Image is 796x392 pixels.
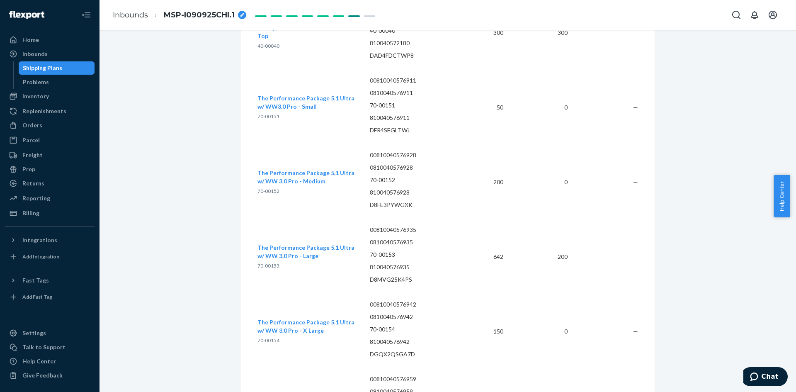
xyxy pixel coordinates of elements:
p: 0810040576928 [370,163,462,172]
p: 70-00153 [370,251,462,259]
a: Freight [5,149,95,162]
div: Shipping Plans [23,64,62,72]
a: Help Center [5,355,95,368]
a: Problems [19,75,95,89]
span: 70-00154 [257,337,279,343]
a: Home [5,33,95,46]
p: 00810040576928 [370,151,462,159]
a: Orders [5,119,95,132]
a: Settings [5,326,95,340]
span: — [633,328,638,335]
span: 70-00153 [257,263,279,269]
div: Problems [23,78,49,86]
p: 00810040576911 [370,76,462,85]
div: Integrations [22,236,57,244]
div: Help Center [22,357,56,365]
div: Returns [22,179,44,187]
a: Parcel [5,134,95,147]
span: 70-00152 [257,188,279,194]
div: Talk to Support [22,343,66,351]
td: 642 [468,219,510,294]
td: 0 [510,294,574,369]
p: 810040576942 [370,338,462,346]
p: 810040576928 [370,188,462,197]
button: The Performance Package 5.1 Ultra w/ WW 3.0 Pro - Medium [257,169,357,185]
p: 0810040576935 [370,238,462,246]
button: Open notifications [746,7,763,23]
button: Fast Tags [5,274,95,287]
div: Reporting [22,194,50,202]
button: The Performance Package 5.1 Ultra w/ WW 3.0 Pro - Large [257,243,357,260]
button: Talk to Support [5,341,95,354]
span: — [633,178,638,185]
button: Give Feedback [5,369,95,382]
td: 200 [468,145,510,219]
a: Shipping Plans [19,61,95,75]
p: DAD4FDCTWP8 [370,51,462,60]
p: DGQX2QSGA7D [370,350,462,358]
a: Add Integration [5,250,95,263]
p: D8MVG25K4PS [370,275,462,284]
div: Freight [22,151,43,159]
div: Inbounds [22,50,48,58]
td: 150 [468,294,510,369]
span: — [633,104,638,111]
p: DFR4SEGLTWJ [370,126,462,134]
span: The Performance Package 5.1 Ultra w/ WW 3.0 Pro - X Large [257,319,354,334]
div: Add Integration [22,253,59,260]
button: Close Navigation [78,7,95,23]
div: Prep [22,165,35,173]
div: Inventory [22,92,49,100]
div: Home [22,36,39,44]
div: Replenishments [22,107,66,115]
span: 40-00040 [257,43,279,49]
button: The Performance Package 5.1 Ultra w/ WW3.0 Pro - Small [257,94,357,111]
iframe: Opens a widget where you can chat to one of our agents [743,367,788,388]
div: Billing [22,209,39,217]
a: Add Fast Tag [5,290,95,304]
p: 70-00151 [370,101,462,110]
td: 200 [510,219,574,294]
span: MSP-I090925CHI.1 [164,10,235,21]
img: Flexport logo [9,11,44,19]
a: Replenishments [5,105,95,118]
a: Prep [5,163,95,176]
p: 0810040576942 [370,313,462,321]
div: Give Feedback [22,371,63,380]
span: — [633,29,638,36]
div: Orders [22,121,42,129]
td: 0 [510,70,574,145]
td: 0 [510,145,574,219]
button: Open account menu [764,7,781,23]
p: 00810040576942 [370,300,462,309]
span: The Performance Package 5.1 Ultra w/ WW 3.0 Pro - Medium [257,169,354,185]
p: 0810040576911 [370,89,462,97]
a: Inbounds [113,10,148,19]
span: — [633,253,638,260]
p: D8FE3PYWGXK [370,201,462,209]
ol: breadcrumbs [106,3,253,27]
div: Parcel [22,136,40,144]
span: 70-00151 [257,113,279,119]
div: Add Fast Tag [22,293,52,300]
p: 00810040576935 [370,226,462,234]
span: The Performance Package 5.1 Ultra w/ WW3.0 Pro - Small [257,95,354,110]
span: The Performance Package 5.1 Ultra w/ WW 3.0 Pro - Large [257,244,354,259]
a: Billing [5,207,95,220]
div: Fast Tags [22,276,49,285]
p: 810040576911 [370,114,462,122]
p: 70-00154 [370,325,462,334]
a: Returns [5,177,95,190]
td: 50 [468,70,510,145]
div: Settings [22,329,46,337]
a: Reporting [5,192,95,205]
a: Inbounds [5,47,95,61]
p: 810040576935 [370,263,462,271]
p: 810040572180 [370,39,462,47]
button: The Performance Package 5.1 Ultra w/ WW 3.0 Pro - X Large [257,318,357,335]
a: Inventory [5,90,95,103]
p: 70-00152 [370,176,462,184]
button: Help Center [774,175,790,217]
